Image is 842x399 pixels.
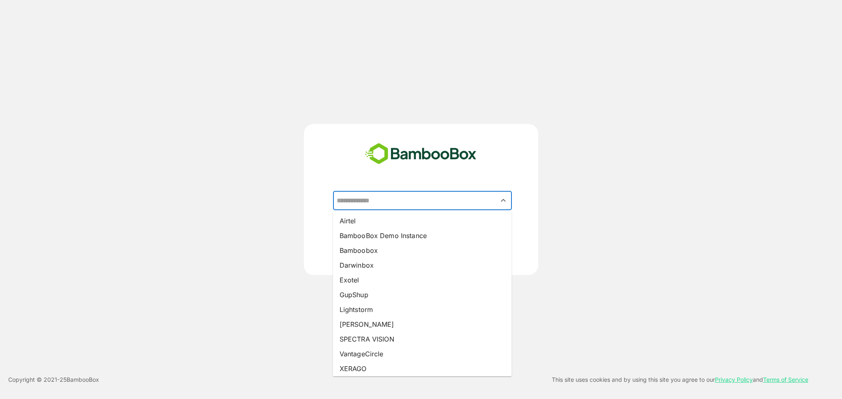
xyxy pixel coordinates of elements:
a: Terms of Service [763,376,808,383]
p: This site uses cookies and by using this site you agree to our and [552,375,808,385]
a: Privacy Policy [715,376,753,383]
li: VantageCircle [333,346,512,361]
button: Close [498,195,509,206]
li: BambooBox Demo Instance [333,228,512,243]
li: SPECTRA VISION [333,332,512,346]
img: bamboobox [361,140,481,167]
p: Copyright © 2021- 25 BambooBox [8,375,99,385]
li: Exotel [333,273,512,287]
li: [PERSON_NAME] [333,317,512,332]
li: Darwinbox [333,258,512,273]
li: Bamboobox [333,243,512,258]
li: GupShup [333,287,512,302]
li: Lightstorm [333,302,512,317]
li: XERAGO [333,361,512,376]
li: Airtel [333,213,512,228]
